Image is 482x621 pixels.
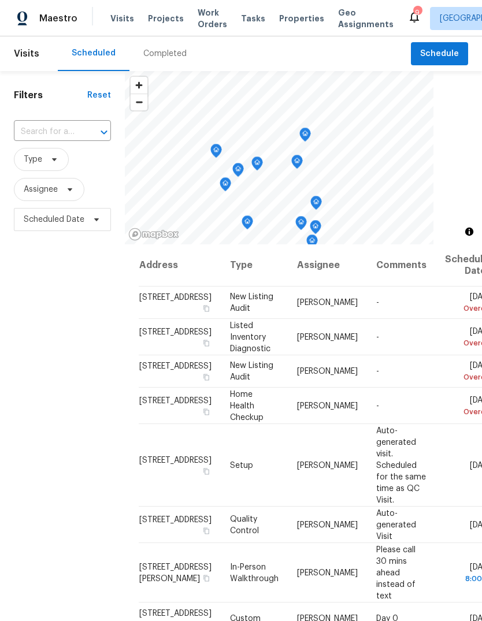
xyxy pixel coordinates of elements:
span: - [376,367,379,375]
span: [PERSON_NAME] [297,461,358,469]
span: [PERSON_NAME] [297,367,358,375]
div: Map marker [306,235,318,252]
h1: Filters [14,90,87,101]
span: Projects [148,13,184,24]
div: Completed [143,48,187,60]
button: Schedule [411,42,468,66]
span: Visits [110,13,134,24]
span: Scheduled Date [24,214,84,225]
button: Copy Address [201,466,212,476]
span: [PERSON_NAME] [297,401,358,410]
button: Toggle attribution [462,225,476,239]
span: [PERSON_NAME] [297,299,358,307]
span: Tasks [241,14,265,23]
input: Search for an address... [14,123,79,141]
div: Map marker [310,196,322,214]
span: [STREET_ADDRESS] [139,456,212,464]
span: [PERSON_NAME] [297,568,358,577]
div: Map marker [310,220,321,238]
div: Reset [87,90,111,101]
span: [STREET_ADDRESS] [139,396,212,404]
div: 9 [413,7,421,18]
span: [PERSON_NAME] [297,520,358,529]
span: Type [24,154,42,165]
th: Address [139,244,221,287]
span: Toggle attribution [466,225,473,238]
span: Home Health Checkup [230,390,264,421]
button: Open [96,124,112,140]
span: Setup [230,461,253,469]
span: Maestro [39,13,77,24]
div: Map marker [291,155,303,173]
button: Copy Address [201,337,212,348]
span: Auto-generated Visit [376,509,416,540]
button: Copy Address [201,406,212,417]
span: [STREET_ADDRESS] [139,362,212,370]
span: Auto-generated visit. Scheduled for the same time as QC Visit. [376,426,426,504]
div: Map marker [232,163,244,181]
span: Quality Control [230,515,259,534]
span: Visits [14,41,39,66]
span: Please call 30 mins ahead instead of text [376,545,416,600]
button: Zoom out [131,94,147,110]
span: [STREET_ADDRESS][PERSON_NAME] [139,563,212,582]
span: - [376,401,379,410]
span: Geo Assignments [338,7,394,30]
th: Assignee [288,244,367,287]
button: Copy Address [201,525,212,536]
span: Work Orders [198,7,227,30]
div: Map marker [251,157,263,174]
span: [PERSON_NAME] [297,333,358,341]
th: Comments [367,244,436,287]
span: [STREET_ADDRESS] [139,515,212,523]
a: Mapbox homepage [128,228,179,241]
button: Copy Address [201,572,212,583]
span: Assignee [24,184,58,195]
span: Schedule [420,47,459,61]
button: Copy Address [201,303,212,314]
canvas: Map [125,71,433,244]
div: Map marker [295,216,307,234]
div: Map marker [210,144,222,162]
span: [STREET_ADDRESS] [139,609,212,618]
span: - [376,299,379,307]
span: - [376,333,379,341]
th: Type [221,244,288,287]
span: [STREET_ADDRESS] [139,328,212,336]
button: Copy Address [201,372,212,382]
span: In-Person Walkthrough [230,563,279,582]
div: Map marker [299,128,311,146]
span: New Listing Audit [230,362,273,381]
div: Map marker [220,177,231,195]
span: [STREET_ADDRESS] [139,293,212,302]
div: Scheduled [72,47,116,59]
span: New Listing Audit [230,293,273,313]
span: Properties [279,13,324,24]
div: Map marker [242,215,253,233]
button: Zoom in [131,77,147,94]
span: Listed Inventory Diagnostic [230,321,270,352]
